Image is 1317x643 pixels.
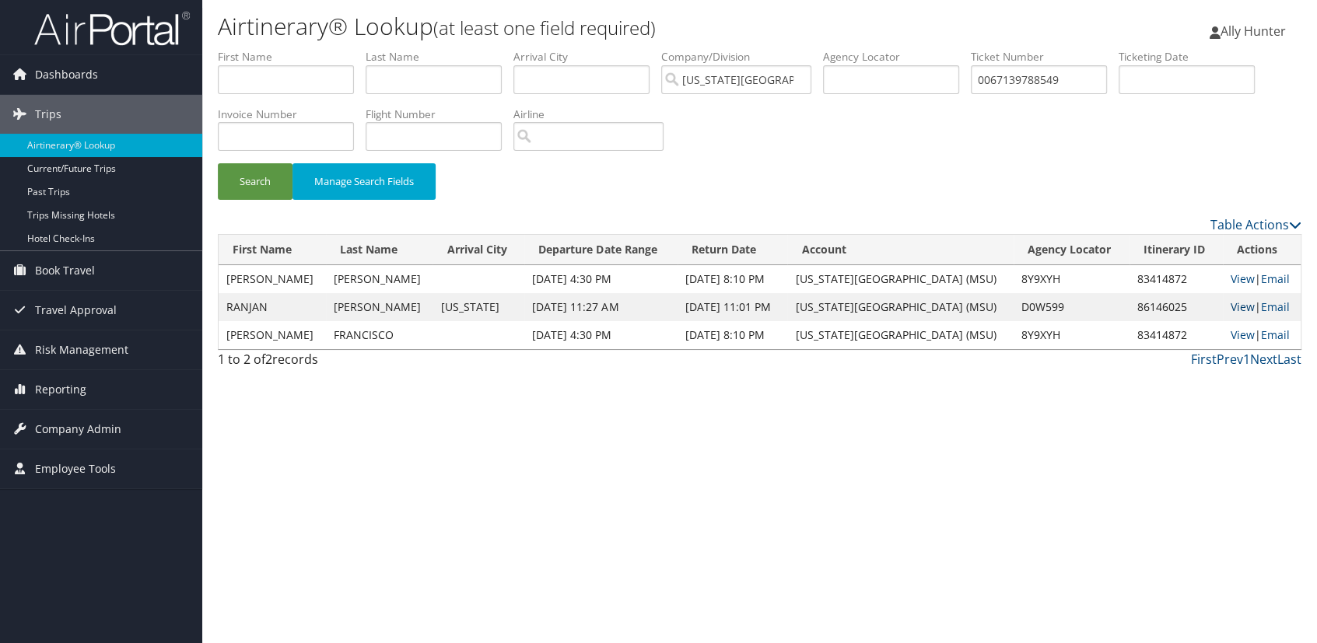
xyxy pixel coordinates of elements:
td: 8Y9XYH [1014,321,1130,349]
a: 1 [1243,351,1250,368]
td: | [1223,321,1301,349]
td: FRANCISCO [326,321,433,349]
td: [DATE] 4:30 PM [524,265,677,293]
td: [PERSON_NAME] [326,293,433,321]
td: [US_STATE][GEOGRAPHIC_DATA] (MSU) [787,293,1013,321]
h1: Airtinerary® Lookup [218,10,940,43]
th: Itinerary ID: activate to sort column ascending [1130,235,1223,265]
label: Company/Division [661,49,823,65]
button: Search [218,163,292,200]
td: [DATE] 8:10 PM [678,265,788,293]
a: View [1231,327,1255,342]
span: Employee Tools [35,449,116,488]
td: D0W599 [1014,293,1130,321]
label: Ticket Number [971,49,1119,65]
small: (at least one field required) [433,15,656,40]
th: Agency Locator: activate to sort column ascending [1014,235,1130,265]
td: 8Y9XYH [1014,265,1130,293]
td: [DATE] 8:10 PM [678,321,788,349]
label: Agency Locator [823,49,971,65]
td: 83414872 [1130,321,1223,349]
div: 1 to 2 of records [218,350,471,376]
td: [PERSON_NAME] [219,265,326,293]
a: Last [1277,351,1301,368]
label: Invoice Number [218,107,366,122]
span: Ally Hunter [1221,23,1286,40]
th: Return Date: activate to sort column ascending [678,235,788,265]
label: Last Name [366,49,513,65]
label: First Name [218,49,366,65]
button: Manage Search Fields [292,163,436,200]
span: Company Admin [35,410,121,449]
th: Departure Date Range: activate to sort column ascending [524,235,677,265]
a: First [1191,351,1217,368]
td: [US_STATE][GEOGRAPHIC_DATA] (MSU) [787,321,1013,349]
td: | [1223,293,1301,321]
td: [DATE] 11:27 AM [524,293,677,321]
span: Dashboards [35,55,98,94]
a: View [1231,299,1255,314]
td: | [1223,265,1301,293]
th: Account: activate to sort column ascending [787,235,1013,265]
th: Actions [1223,235,1301,265]
td: [US_STATE] [433,293,524,321]
span: Reporting [35,370,86,409]
a: Email [1261,271,1290,286]
span: 2 [265,351,272,368]
th: First Name: activate to sort column descending [219,235,326,265]
td: [DATE] 11:01 PM [678,293,788,321]
span: Travel Approval [35,291,117,330]
label: Ticketing Date [1119,49,1266,65]
label: Flight Number [366,107,513,122]
a: View [1231,271,1255,286]
label: Airline [513,107,675,122]
img: airportal-logo.png [34,10,190,47]
a: Next [1250,351,1277,368]
label: Arrival City [513,49,661,65]
td: 83414872 [1130,265,1223,293]
a: Email [1261,299,1290,314]
a: Email [1261,327,1290,342]
a: Table Actions [1210,216,1301,233]
span: Trips [35,95,61,134]
td: RANJAN [219,293,326,321]
a: Prev [1217,351,1243,368]
td: [DATE] 4:30 PM [524,321,677,349]
th: Last Name: activate to sort column ascending [326,235,433,265]
a: Ally Hunter [1210,8,1301,54]
td: 86146025 [1130,293,1223,321]
td: [US_STATE][GEOGRAPHIC_DATA] (MSU) [787,265,1013,293]
span: Book Travel [35,251,95,290]
td: [PERSON_NAME] [326,265,433,293]
td: [PERSON_NAME] [219,321,326,349]
th: Arrival City: activate to sort column ascending [433,235,524,265]
span: Risk Management [35,330,128,369]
